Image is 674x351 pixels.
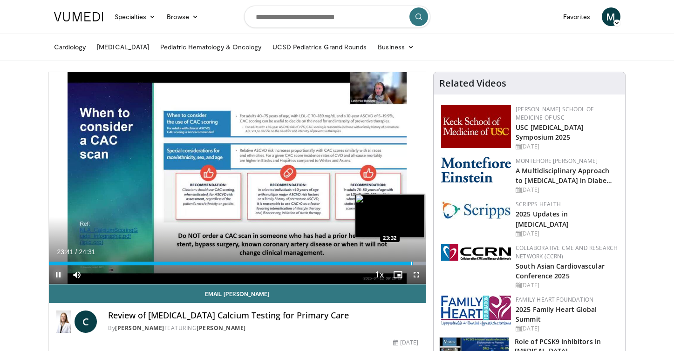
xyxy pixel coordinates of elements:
[109,7,162,26] a: Specialties
[516,305,597,324] a: 2025 Family Heart Global Summit
[441,296,511,326] img: 96363db5-6b1b-407f-974b-715268b29f70.jpeg.150x105_q85_autocrop_double_scale_upscale_version-0.2.jpg
[602,7,620,26] a: M
[407,265,426,284] button: Fullscreen
[516,281,618,290] div: [DATE]
[161,7,204,26] a: Browse
[516,229,618,238] div: [DATE]
[516,244,618,260] a: Collaborative CME and Research Network (CCRN)
[393,338,418,347] div: [DATE]
[516,186,618,194] div: [DATE]
[75,248,77,256] span: /
[516,123,584,142] a: USC [MEDICAL_DATA] Symposium 2025
[372,38,420,56] a: Business
[79,248,95,256] span: 24:31
[388,265,407,284] button: Enable picture-in-picture mode
[355,194,425,238] img: image.jpeg
[516,105,593,121] a: [PERSON_NAME] School of Medicine of USC
[516,200,561,208] a: Scripps Health
[516,209,569,228] a: 2025 Updates in [MEDICAL_DATA]
[91,38,155,56] a: [MEDICAL_DATA]
[439,78,506,89] h4: Related Videos
[441,105,511,148] img: 7b941f1f-d101-407a-8bfa-07bd47db01ba.png.150x105_q85_autocrop_double_scale_upscale_version-0.2.jpg
[155,38,267,56] a: Pediatric Hematology & Oncology
[441,244,511,261] img: a04ee3ba-8487-4636-b0fb-5e8d268f3737.png.150x105_q85_autocrop_double_scale_upscale_version-0.2.png
[108,324,418,332] div: By FEATURING
[57,248,74,256] span: 23:41
[49,265,68,284] button: Pause
[516,142,618,151] div: [DATE]
[54,12,103,21] img: VuMedi Logo
[115,324,164,332] a: [PERSON_NAME]
[267,38,372,56] a: UCSD Pediatrics Grand Rounds
[558,7,596,26] a: Favorites
[516,157,598,165] a: Montefiore [PERSON_NAME]
[370,265,388,284] button: Playback Rate
[516,324,618,333] div: [DATE]
[49,262,426,265] div: Progress Bar
[516,166,612,185] a: A Multidisciplinary Approach to [MEDICAL_DATA] in Diabe…
[441,157,511,182] img: b0142b4c-93a1-4b58-8f91-5265c282693c.png.150x105_q85_autocrop_double_scale_upscale_version-0.2.png
[244,6,430,28] input: Search topics, interventions
[49,284,426,303] a: Email [PERSON_NAME]
[197,324,246,332] a: [PERSON_NAME]
[56,310,71,333] img: Dr. Catherine P. Benziger
[108,310,418,321] h4: Review of [MEDICAL_DATA] Calcium Testing for Primary Care
[441,200,511,219] img: c9f2b0b7-b02a-4276-a72a-b0cbb4230bc1.jpg.150x105_q85_autocrop_double_scale_upscale_version-0.2.jpg
[516,262,605,280] a: South Asian Cardiovascular Conference 2025
[48,38,92,56] a: Cardiology
[75,310,97,333] a: C
[516,296,593,304] a: Family Heart Foundation
[49,72,426,284] video-js: Video Player
[68,265,86,284] button: Mute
